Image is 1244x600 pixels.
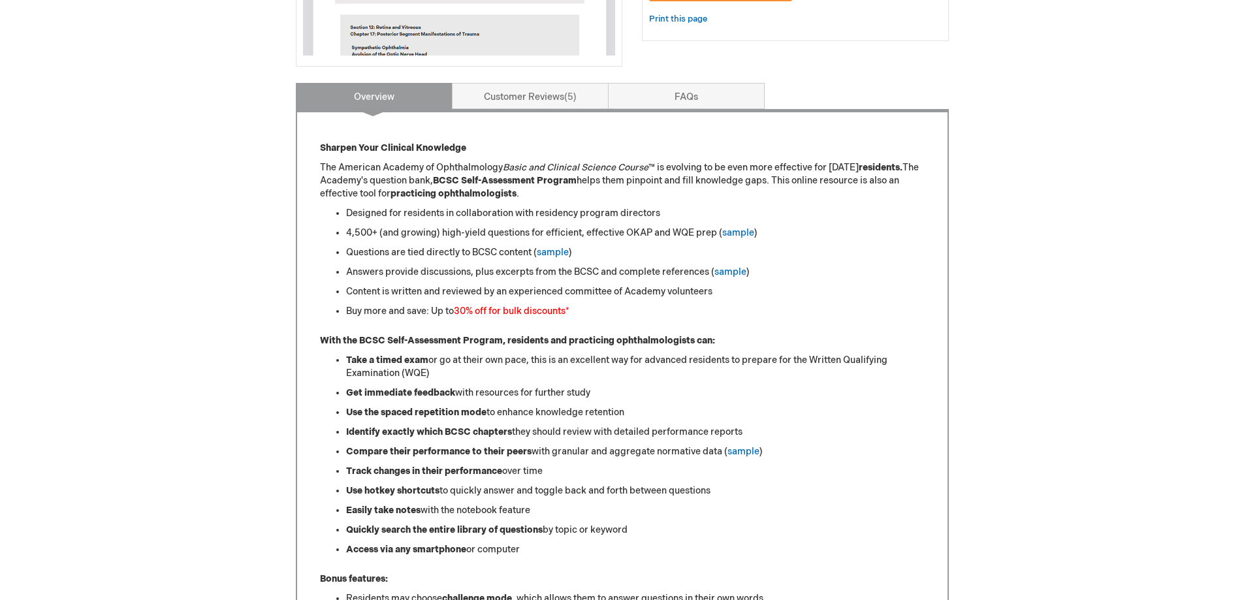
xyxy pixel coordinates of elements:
a: Print this page [649,11,707,27]
strong: Access via any smartphone [346,544,466,555]
strong: Sharpen Your Clinical Knowledge [320,142,466,153]
li: with granular and aggregate normative data ( ) [346,445,925,458]
strong: Compare their performance to their peers [346,446,532,457]
strong: Use the spaced repetition mode [346,407,486,418]
li: Questions are tied directly to BCSC content ( ) [346,246,925,259]
em: Basic and Clinical Science Course [503,162,648,173]
strong: residents. [859,162,902,173]
strong: BCSC Self-Assessment Program [433,175,577,186]
strong: Take a timed exam [346,355,428,366]
li: or computer [346,543,925,556]
strong: Use hotkey shortcuts [346,485,439,496]
li: to enhance knowledge retention [346,406,925,419]
li: Buy more and save: Up to [346,305,925,318]
p: The American Academy of Ophthalmology ™ is evolving to be even more effective for [DATE] The Acad... [320,161,925,200]
li: to quickly answer and toggle back and forth between questions [346,484,925,497]
strong: Identify exactly which BCSC chapters [346,426,512,437]
strong: Bonus features: [320,573,388,584]
strong: practicing ophthalmologists [391,188,517,199]
strong: Easily take notes [346,505,421,516]
li: Designed for residents in collaboration with residency program directors [346,207,925,220]
a: Overview [296,83,453,109]
li: with resources for further study [346,387,925,400]
li: over time [346,465,925,478]
li: by topic or keyword [346,524,925,537]
li: Content is written and reviewed by an experienced committee of Academy volunteers [346,285,925,298]
a: sample [727,446,759,457]
a: sample [722,227,754,238]
li: Answers provide discussions, plus excerpts from the BCSC and complete references ( ) [346,266,925,279]
span: 5 [564,91,577,103]
a: sample [714,266,746,277]
strong: Track changes in their performance [346,466,502,477]
li: with the notebook feature [346,504,925,517]
a: FAQs [608,83,765,109]
li: or go at their own pace, this is an excellent way for advanced residents to prepare for the Writt... [346,354,925,380]
a: sample [537,247,569,258]
li: 4,500+ (and growing) high-yield questions for efficient, effective OKAP and WQE prep ( ) [346,227,925,240]
strong: Quickly search the entire library of questions [346,524,543,535]
strong: With the BCSC Self-Assessment Program, residents and practicing ophthalmologists can: [320,335,715,346]
a: Customer Reviews5 [452,83,609,109]
li: they should review with detailed performance reports [346,426,925,439]
strong: Get immediate feedback [346,387,455,398]
font: 30% off for bulk discounts [454,306,566,317]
